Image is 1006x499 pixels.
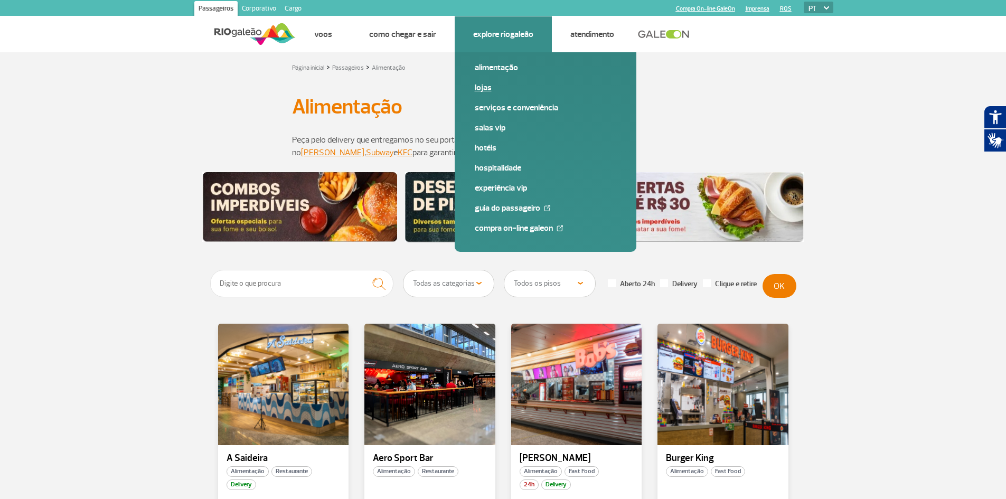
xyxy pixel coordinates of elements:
[475,182,616,194] a: Experiência VIP
[984,106,1006,129] button: Abrir recursos assistivos.
[326,61,330,73] a: >
[520,453,634,464] p: [PERSON_NAME]
[570,29,614,40] a: Atendimento
[292,134,714,159] p: Peça pelo delivery que entregamos no seu portão de embarque! Use o cupom GALEON10 no , e para gar...
[194,1,238,18] a: Passageiros
[780,5,792,12] a: RQS
[332,64,364,72] a: Passageiros
[666,466,708,477] span: Alimentação
[366,147,393,158] a: Subway
[227,453,341,464] p: A Saideira
[475,62,616,73] a: Alimentação
[557,225,563,231] img: External Link Icon
[763,274,796,298] button: OK
[301,147,364,158] a: [PERSON_NAME]
[660,279,698,289] label: Delivery
[210,270,394,297] input: Digite o que procura
[475,82,616,93] a: Lojas
[418,466,458,477] span: Restaurante
[292,98,714,116] h1: Alimentação
[666,453,780,464] p: Burger King
[541,479,571,490] span: Delivery
[227,466,269,477] span: Alimentação
[475,122,616,134] a: Salas VIP
[520,466,562,477] span: Alimentação
[238,1,280,18] a: Corporativo
[475,222,616,234] a: Compra On-line GaleOn
[475,162,616,174] a: Hospitalidade
[372,64,406,72] a: Alimentação
[565,466,599,477] span: Fast Food
[475,102,616,114] a: Serviços e Conveniência
[746,5,769,12] a: Imprensa
[369,29,436,40] a: Como chegar e sair
[475,142,616,154] a: Hotéis
[984,106,1006,152] div: Plugin de acessibilidade da Hand Talk.
[676,5,735,12] a: Compra On-line GaleOn
[703,279,757,289] label: Clique e retire
[520,479,539,490] span: 24h
[292,64,324,72] a: Página inicial
[398,147,412,158] a: KFC
[984,129,1006,152] button: Abrir tradutor de língua de sinais.
[314,29,332,40] a: Voos
[227,479,256,490] span: Delivery
[373,453,487,464] p: Aero Sport Bar
[271,466,312,477] span: Restaurante
[711,466,745,477] span: Fast Food
[608,279,655,289] label: Aberto 24h
[544,205,550,211] img: External Link Icon
[475,202,616,214] a: Guia do Passageiro
[366,61,370,73] a: >
[473,29,533,40] a: Explore RIOgaleão
[373,466,415,477] span: Alimentação
[280,1,306,18] a: Cargo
